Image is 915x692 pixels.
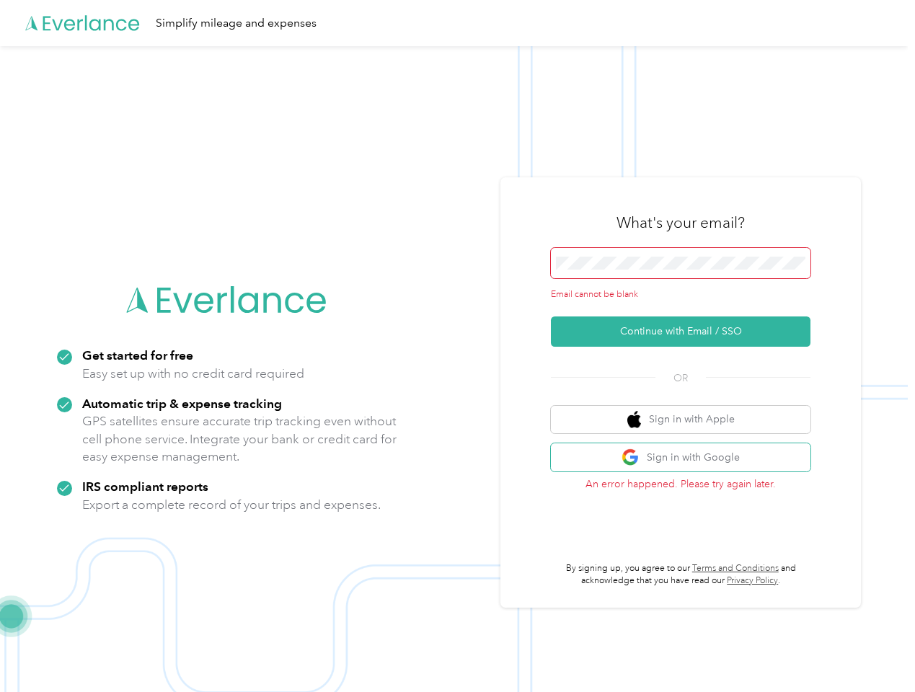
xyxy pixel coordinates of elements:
p: By signing up, you agree to our and acknowledge that you have read our . [551,562,810,587]
strong: Automatic trip & expense tracking [82,396,282,411]
span: OR [655,371,706,386]
p: An error happened. Please try again later. [551,476,810,492]
img: google logo [622,448,640,466]
button: google logoSign in with Google [551,443,810,471]
h3: What's your email? [616,213,745,233]
strong: IRS compliant reports [82,479,208,494]
button: Continue with Email / SSO [551,316,810,347]
p: Easy set up with no credit card required [82,365,304,383]
button: apple logoSign in with Apple [551,406,810,434]
p: GPS satellites ensure accurate trip tracking even without cell phone service. Integrate your bank... [82,412,397,466]
div: Email cannot be blank [551,288,810,301]
a: Privacy Policy [727,575,778,586]
a: Terms and Conditions [692,563,779,574]
div: Simplify mileage and expenses [156,14,317,32]
strong: Get started for free [82,347,193,363]
img: apple logo [627,411,642,429]
p: Export a complete record of your trips and expenses. [82,496,381,514]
